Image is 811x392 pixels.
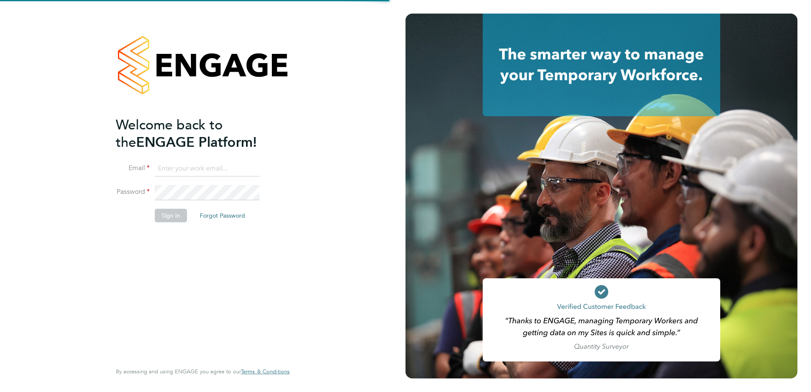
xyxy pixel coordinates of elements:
[116,188,150,196] label: Password
[116,117,223,151] span: Welcome back to the
[193,209,252,222] button: Forgot Password
[116,368,290,375] span: By accessing and using ENGAGE you agree to our
[116,164,150,173] label: Email
[155,161,260,176] input: Enter your work email...
[116,116,281,151] h2: ENGAGE Platform!
[241,368,290,375] a: Terms & Conditions
[155,209,187,222] button: Sign In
